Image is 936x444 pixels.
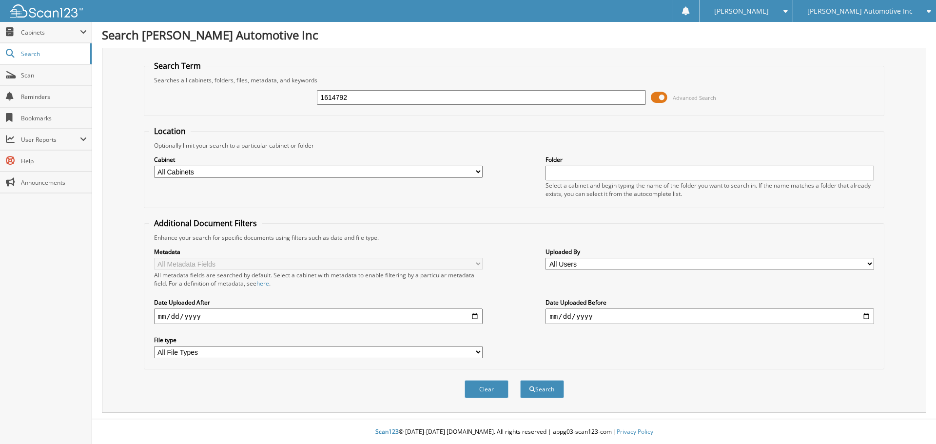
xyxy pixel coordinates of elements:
[21,157,87,165] span: Help
[149,76,879,84] div: Searches all cabinets, folders, files, metadata, and keywords
[21,93,87,101] span: Reminders
[546,298,874,307] label: Date Uploaded Before
[92,420,936,444] div: © [DATE]-[DATE] [DOMAIN_NAME]. All rights reserved | appg03-scan123-com |
[102,27,926,43] h1: Search [PERSON_NAME] Automotive Inc
[807,8,913,14] span: [PERSON_NAME] Automotive Inc
[714,8,769,14] span: [PERSON_NAME]
[546,181,874,198] div: Select a cabinet and begin typing the name of the folder you want to search in. If the name match...
[887,397,936,444] iframe: Chat Widget
[520,380,564,398] button: Search
[673,94,716,101] span: Advanced Search
[21,114,87,122] span: Bookmarks
[149,126,191,136] legend: Location
[149,233,879,242] div: Enhance your search for specific documents using filters such as date and file type.
[154,248,483,256] label: Metadata
[21,178,87,187] span: Announcements
[21,135,80,144] span: User Reports
[154,155,483,164] label: Cabinet
[154,271,483,288] div: All metadata fields are searched by default. Select a cabinet with metadata to enable filtering b...
[546,248,874,256] label: Uploaded By
[465,380,508,398] button: Clear
[375,427,399,436] span: Scan123
[546,155,874,164] label: Folder
[546,309,874,324] input: end
[21,28,80,37] span: Cabinets
[21,71,87,79] span: Scan
[149,141,879,150] div: Optionally limit your search to a particular cabinet or folder
[10,4,83,18] img: scan123-logo-white.svg
[256,279,269,288] a: here
[21,50,85,58] span: Search
[149,60,206,71] legend: Search Term
[149,218,262,229] legend: Additional Document Filters
[154,309,483,324] input: start
[617,427,653,436] a: Privacy Policy
[154,298,483,307] label: Date Uploaded After
[154,336,483,344] label: File type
